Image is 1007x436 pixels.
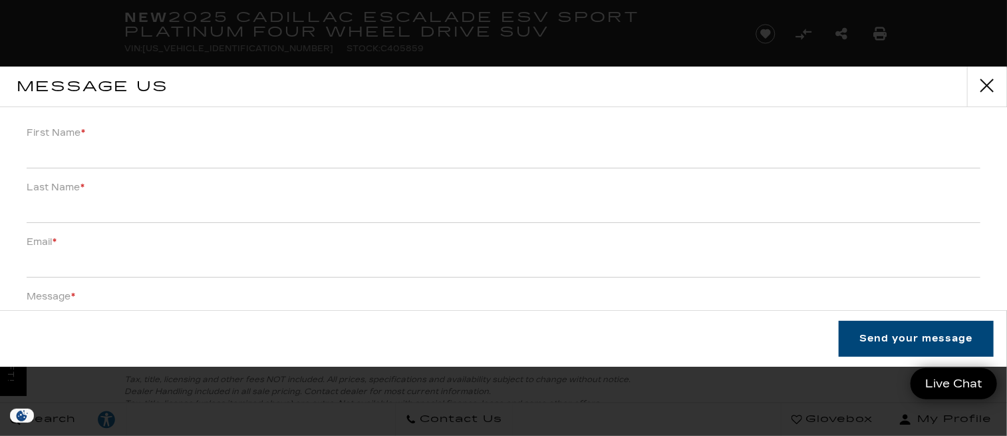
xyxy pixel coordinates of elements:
[27,252,980,278] input: Email*
[27,124,85,142] label: First Name
[27,233,57,252] label: Email
[911,368,997,399] a: Live Chat
[27,178,84,197] label: Last Name
[7,409,37,423] img: Opt-Out Icon
[27,197,980,223] input: Last Name*
[839,321,994,357] button: Send your message
[17,76,168,98] h2: Message Us
[27,306,980,386] textarea: Message*
[7,409,37,423] section: Click to Open Cookie Consent Modal
[27,288,75,306] label: Message
[967,67,1007,107] button: close
[919,376,989,391] span: Live Chat
[27,142,980,168] input: First Name*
